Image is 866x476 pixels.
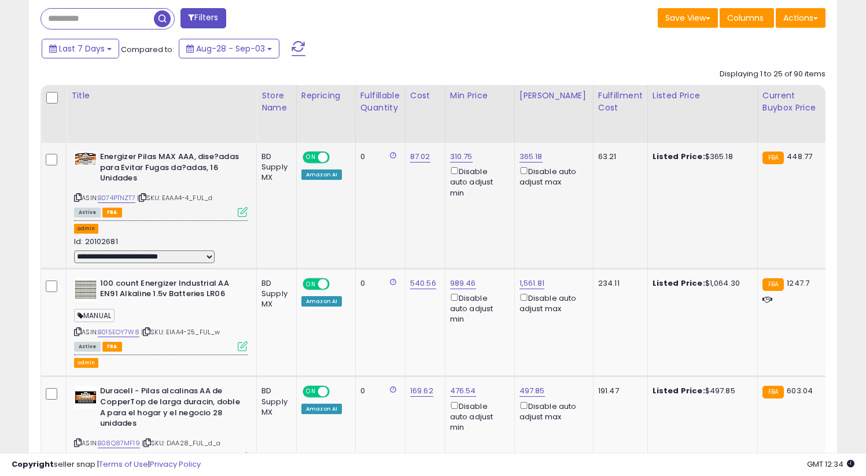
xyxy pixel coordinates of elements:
[450,278,476,289] a: 989.46
[450,151,473,163] a: 310.75
[410,151,430,163] a: 87.02
[99,459,148,470] a: Terms of Use
[179,39,279,58] button: Aug-28 - Sep-03
[776,8,826,28] button: Actions
[100,386,241,431] b: Duracell - Pilas alcalinas AA de CopperTop de larga duracin, doble A para el hogar y el negocio 2...
[787,385,813,396] span: 603.04
[74,152,97,165] img: 51wXQVOL1dL._SL40_.jpg
[74,358,98,368] button: admin
[261,386,288,418] div: BD Supply MX
[787,278,809,289] span: 1247.7
[720,69,826,80] div: Displaying 1 to 25 of 90 items
[261,90,292,114] div: Store Name
[301,404,342,414] div: Amazon AI
[450,291,506,325] div: Disable auto adjust min
[360,152,396,162] div: 0
[141,327,220,337] span: | SKU: EIAA4-25_FUL_w
[74,208,101,217] span: All listings currently available for purchase on Amazon
[74,236,118,247] span: Id: 20102681
[180,8,226,28] button: Filters
[328,387,347,397] span: OFF
[762,152,784,164] small: FBA
[450,165,506,198] div: Disable auto adjust min
[598,278,639,289] div: 234.11
[519,165,584,187] div: Disable auto adjust max
[328,279,347,289] span: OFF
[410,90,440,102] div: Cost
[519,400,584,422] div: Disable auto adjust max
[727,12,764,24] span: Columns
[653,151,705,162] b: Listed Price:
[59,43,105,54] span: Last 7 Days
[519,90,588,102] div: [PERSON_NAME]
[450,90,510,102] div: Min Price
[304,279,318,289] span: ON
[653,278,705,289] b: Listed Price:
[598,90,643,114] div: Fulfillment Cost
[410,385,433,397] a: 169.62
[519,151,543,163] a: 365.18
[304,387,318,397] span: ON
[720,8,774,28] button: Columns
[42,39,119,58] button: Last 7 Days
[304,153,318,163] span: ON
[450,400,506,433] div: Disable auto adjust min
[658,8,718,28] button: Save View
[301,296,342,307] div: Amazon AI
[98,327,139,337] a: B015EOY7W8
[360,90,400,114] div: Fulfillable Quantity
[74,278,248,350] div: ASIN:
[74,278,97,301] img: 61iae-JilHL._SL40_.jpg
[150,459,201,470] a: Privacy Policy
[137,193,212,202] span: | SKU: EAAA4-4_FUL_d
[74,342,101,352] span: All listings currently available for purchase on Amazon
[787,151,812,162] span: 448.77
[261,278,288,310] div: BD Supply MX
[328,153,347,163] span: OFF
[519,291,584,314] div: Disable auto adjust max
[653,385,705,396] b: Listed Price:
[98,438,140,448] a: B08Q87MF19
[12,459,54,470] strong: Copyright
[142,438,220,448] span: | SKU: DAA28_FUL_d_a
[653,152,749,162] div: $365.18
[762,90,822,114] div: Current Buybox Price
[762,386,784,398] small: FBA
[12,459,201,470] div: seller snap | |
[100,278,241,302] b: 100 count Energizer Industrial AA EN91 Alkaline 1.5v Batteries LR06
[102,342,122,352] span: FBA
[74,152,248,216] div: ASIN:
[360,278,396,289] div: 0
[598,386,639,396] div: 191.47
[450,385,476,397] a: 476.54
[598,152,639,162] div: 63.21
[102,208,122,217] span: FBA
[196,43,265,54] span: Aug-28 - Sep-03
[121,44,174,55] span: Compared to:
[261,152,288,183] div: BD Supply MX
[653,386,749,396] div: $497.85
[301,169,342,180] div: Amazon AI
[71,90,252,102] div: Title
[519,278,544,289] a: 1,561.81
[653,90,753,102] div: Listed Price
[100,152,241,187] b: Energizer Pilas MAX AAA, dise?adas para Evitar Fugas da?adas, 16 Unidades
[74,309,115,322] span: MANUAL
[74,224,98,234] button: admin
[653,278,749,289] div: $1,064.30
[360,386,396,396] div: 0
[519,385,545,397] a: 497.85
[807,459,854,470] span: 2025-09-11 12:34 GMT
[410,278,436,289] a: 540.56
[762,278,784,291] small: FBA
[74,386,97,409] img: 41qLNyggxnL._SL40_.jpg
[301,90,351,102] div: Repricing
[98,193,135,203] a: B074PTNZT7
